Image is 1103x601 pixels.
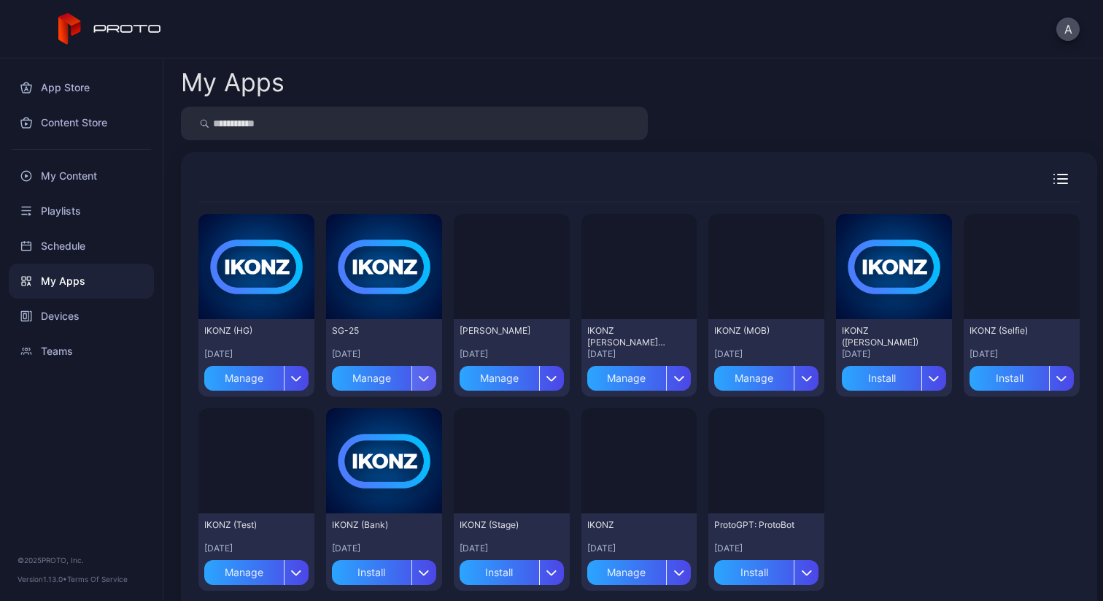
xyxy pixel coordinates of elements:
div: IKONZ [587,519,667,531]
button: Install [714,554,818,585]
div: IKONZ (MOB) [714,325,794,337]
button: Manage [587,360,692,391]
div: BOB ADITI [460,325,540,337]
button: Manage [460,360,564,391]
button: Install [970,360,1074,391]
a: Playlists [9,194,154,229]
div: Manage [460,366,539,391]
div: IKONZ (Test) [204,519,285,531]
button: Install [460,554,564,585]
a: Devices [9,299,154,334]
button: Manage [714,360,818,391]
div: Manage [714,366,794,391]
div: IKONZ (Selfie) [970,325,1050,337]
div: IKONZ BOB (Stage) [587,325,667,348]
a: Teams [9,334,154,369]
div: Install [332,560,411,585]
div: Manage [204,560,284,585]
div: [DATE] [460,348,564,360]
div: [DATE] [587,543,692,554]
div: [DATE] [714,348,818,360]
span: Version 1.13.0 • [18,575,67,583]
a: Schedule [9,229,154,264]
div: [DATE] [460,543,564,554]
div: [DATE] [204,543,309,554]
div: IKONZ (Stage) [460,519,540,531]
div: IKONZ (HG) [204,325,285,337]
div: [DATE] [332,543,436,554]
div: IKONZ (Bank) [332,519,412,531]
div: © 2025 PROTO, Inc. [18,554,145,566]
div: [DATE] [970,348,1074,360]
div: [DATE] [332,348,436,360]
div: [DATE] [842,348,946,360]
div: Install [842,366,921,391]
a: App Store [9,70,154,105]
button: Install [842,360,946,391]
div: Manage [587,366,667,391]
div: Install [970,366,1049,391]
div: Manage [332,366,411,391]
div: ProtoGPT: ProtoBot [714,519,794,531]
div: SG-25 [332,325,412,337]
button: Manage [204,360,309,391]
div: IKONZ (BOB) [842,325,922,348]
div: [DATE] [204,348,309,360]
div: Manage [587,560,667,585]
div: [DATE] [587,348,692,360]
button: A [1056,18,1080,41]
div: Manage [204,366,284,391]
div: Install [460,560,539,585]
a: My Apps [9,264,154,299]
div: [DATE] [714,543,818,554]
a: Terms Of Service [67,575,128,583]
a: Content Store [9,105,154,140]
button: Install [332,554,436,585]
button: Manage [587,554,692,585]
a: My Content [9,158,154,194]
div: Install [714,560,794,585]
div: My Apps [181,70,285,95]
button: Manage [204,554,309,585]
button: Manage [332,360,436,391]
